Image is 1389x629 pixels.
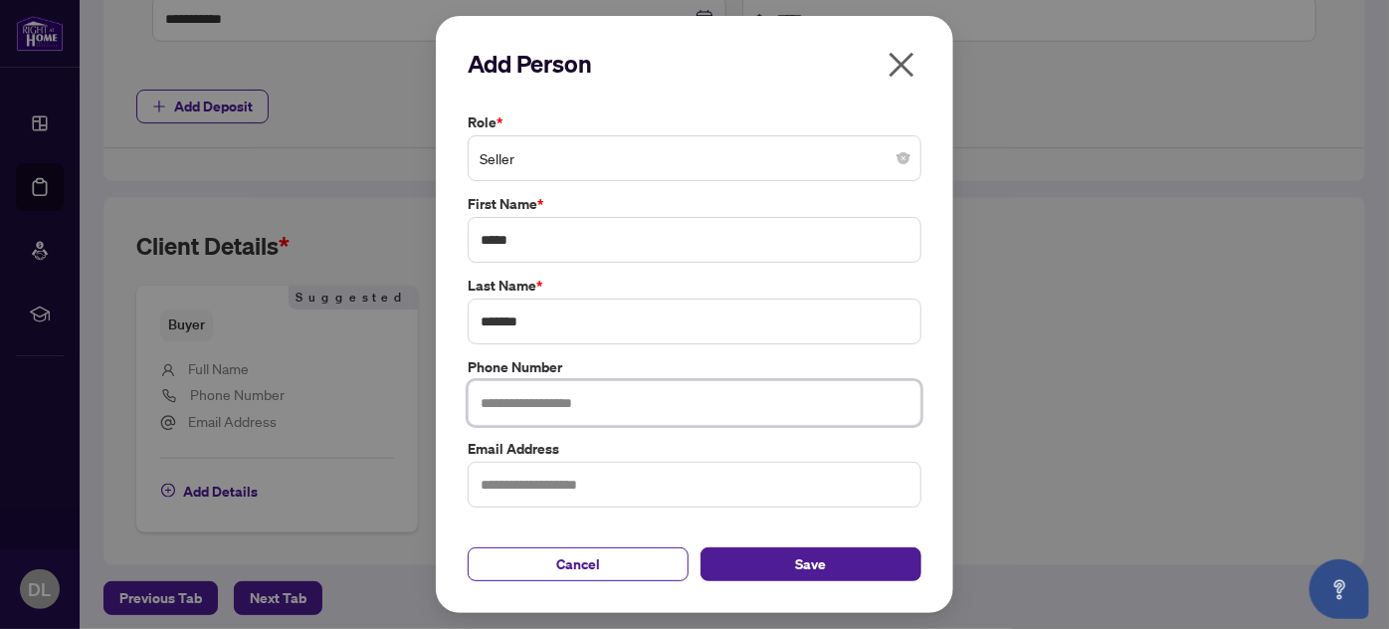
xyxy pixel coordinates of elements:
label: First Name [468,193,921,215]
label: Last Name [468,275,921,297]
span: close-circle [897,152,909,164]
span: Cancel [556,548,600,580]
button: Cancel [468,547,689,581]
label: Role [468,111,921,133]
h2: Add Person [468,48,921,80]
span: close [886,49,917,81]
span: Seller [480,139,909,177]
button: Open asap [1309,559,1369,619]
button: Save [700,547,921,581]
span: Save [796,548,827,580]
label: Email Address [468,438,921,460]
label: Phone Number [468,356,921,378]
